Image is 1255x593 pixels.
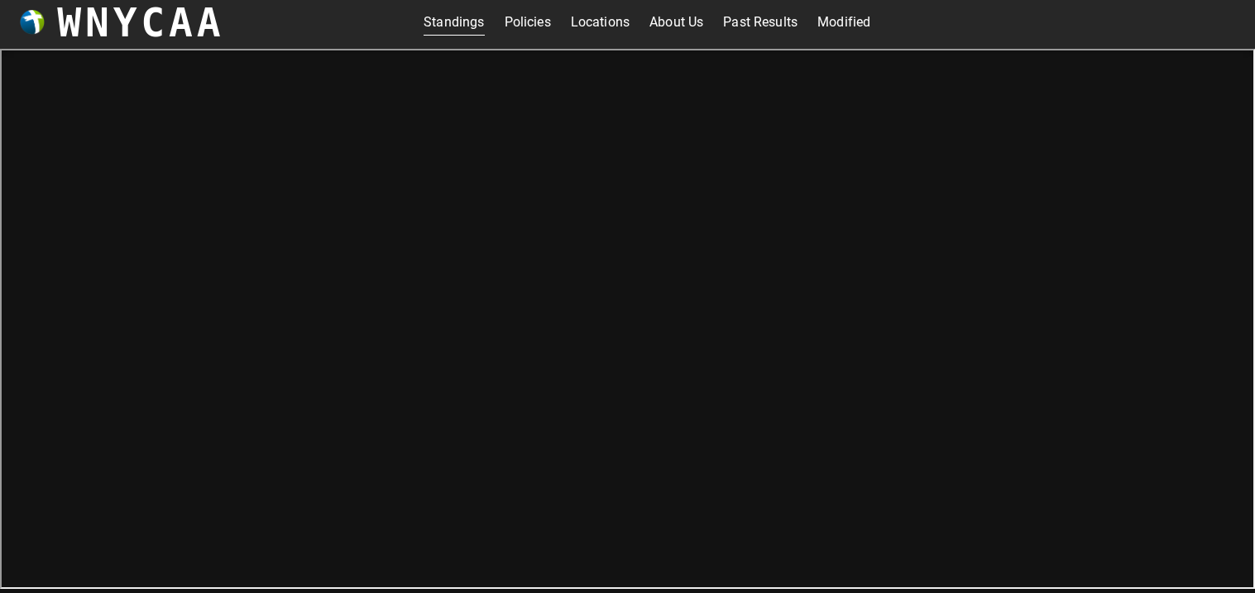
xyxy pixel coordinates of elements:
a: Past Results [723,9,798,36]
a: Modified [817,9,870,36]
a: About Us [649,9,703,36]
a: Policies [505,9,551,36]
a: Standings [424,9,484,36]
a: Locations [571,9,630,36]
img: wnycaaBall.png [20,10,45,35]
